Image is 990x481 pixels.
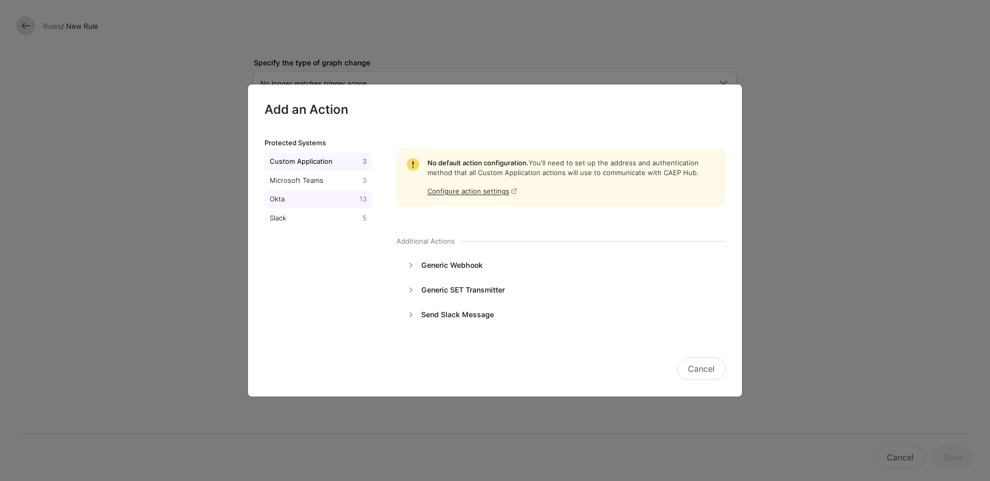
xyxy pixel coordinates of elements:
[265,139,372,147] h3: Protected Systems
[268,157,360,167] div: Custom Application
[397,236,460,246] h3: Additional Actions
[268,194,357,204] div: Okta
[357,194,369,204] div: 13
[427,158,716,178] p: You'll need to set up the address and authentication method that all Custom Application actions w...
[268,213,360,224] div: Slack
[360,176,369,186] div: 3
[427,159,529,167] strong: No default action configuration.
[421,310,678,319] h4: Send Slack Message
[265,101,725,118] h2: Add an Action
[360,157,369,167] div: 3
[421,261,678,270] h4: Generic Webhook
[360,213,369,224] div: 5
[427,187,517,195] a: Configure action settings
[677,357,725,380] button: Cancel
[268,176,360,186] div: Microsoft Teams
[421,285,678,295] h4: Generic SET Transmitter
